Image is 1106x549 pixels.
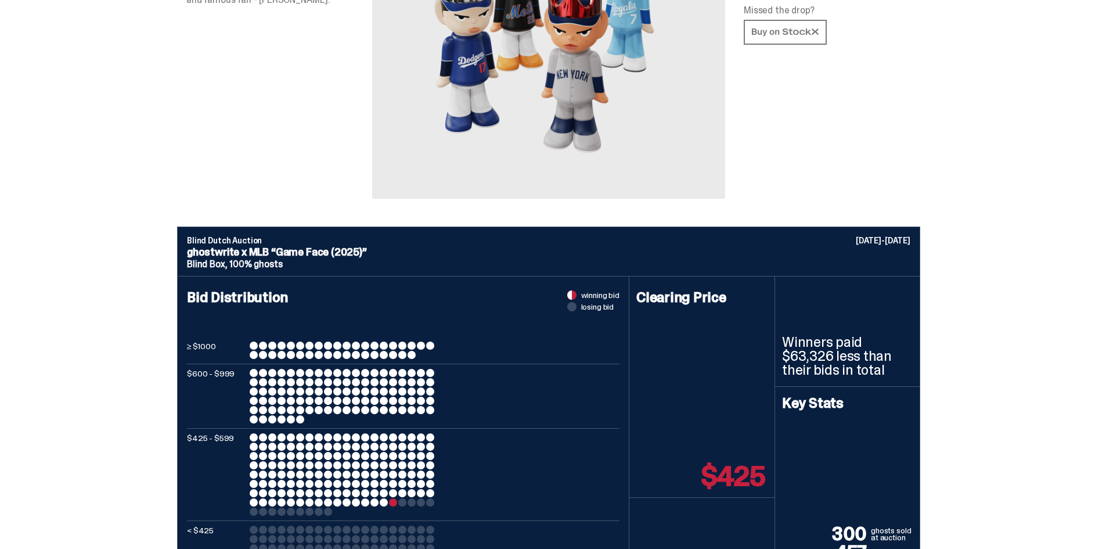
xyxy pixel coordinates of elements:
[581,303,614,311] span: losing bid
[187,258,227,270] span: Blind Box,
[187,342,245,359] p: ≥ $1000
[581,291,619,299] span: winning bid
[187,433,245,516] p: $425 - $599
[856,236,910,245] p: [DATE]-[DATE]
[782,396,913,410] h4: Key Stats
[187,369,245,424] p: $600 - $999
[871,527,913,543] p: ghosts sold at auction
[187,290,619,342] h4: Bid Distribution
[744,6,911,15] p: Missed the drop?
[229,258,282,270] span: 100% ghosts
[187,236,910,245] p: Blind Dutch Auction
[187,247,910,257] p: ghostwrite x MLB “Game Face (2025)”
[782,525,871,543] p: 300
[701,462,765,490] p: $425
[782,335,913,377] p: Winners paid $63,326 less than their bids in total
[636,290,768,304] h4: Clearing Price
